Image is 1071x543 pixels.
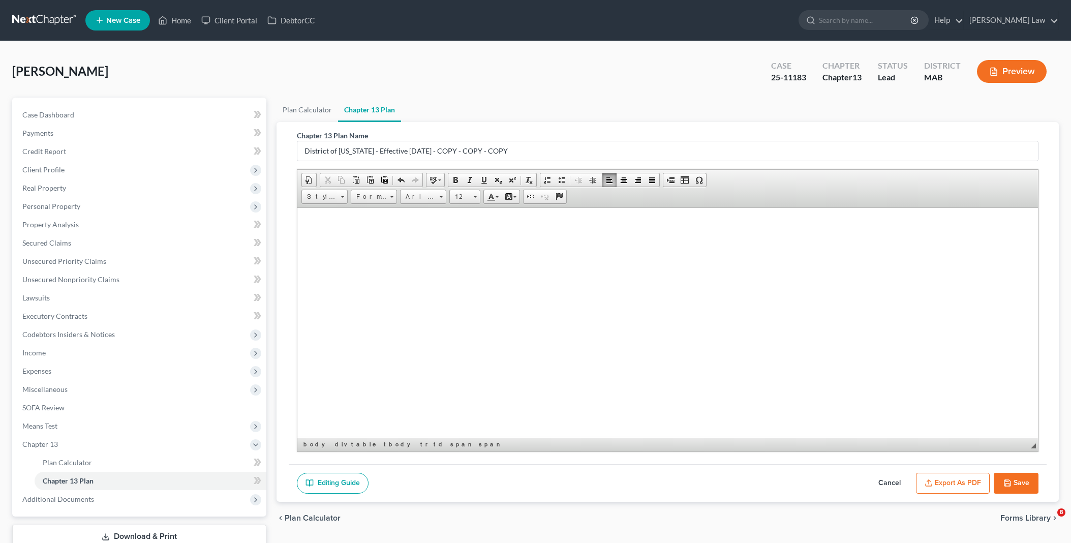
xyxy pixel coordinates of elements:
span: New Case [106,17,140,24]
span: Chapter 13 Plan [43,476,94,485]
a: [PERSON_NAME] Law [964,11,1058,29]
span: Secured Claims [22,238,71,247]
a: Align Left [602,173,617,187]
a: Property Analysis [14,216,266,234]
span: 12 [450,190,470,203]
label: Chapter 13 Plan Name [297,130,368,141]
a: Text Color [484,190,502,203]
span: Client Profile [22,165,65,174]
a: Home [153,11,196,29]
a: td element [432,439,447,449]
span: Styles [302,190,338,203]
div: Status [878,60,908,72]
a: Underline [477,173,491,187]
span: Arial [401,190,436,203]
a: Insert Special Character [692,173,706,187]
a: Chapter 13 Plan [35,472,266,490]
span: Additional Documents [22,495,94,503]
span: Plan Calculator [43,458,92,467]
button: Preview [977,60,1047,83]
span: Unsecured Nonpriority Claims [22,275,119,284]
a: Plan Calculator [277,98,338,122]
a: Paste [349,173,363,187]
iframe: Rich Text Editor, document-ckeditor [297,208,1038,437]
a: Credit Report [14,142,266,161]
button: Save [994,473,1038,494]
a: Plan Calculator [35,454,266,472]
span: SOFA Review [22,403,65,412]
a: Document Properties [302,173,316,187]
span: Case Dashboard [22,110,74,119]
a: Insert Page Break for Printing [663,173,678,187]
span: Personal Property [22,202,80,210]
a: Undo [394,173,408,187]
a: body element [301,439,332,449]
a: Center [617,173,631,187]
a: Editing Guide [297,473,369,494]
span: Format [351,190,387,203]
div: Case [771,60,806,72]
a: Anchor [552,190,566,203]
a: Insert/Remove Numbered List [540,173,555,187]
span: Unsecured Priority Claims [22,257,106,265]
div: District [924,60,961,72]
a: Bold [448,173,463,187]
button: chevron_left Plan Calculator [277,514,341,522]
iframe: Intercom live chat [1036,508,1061,533]
a: Justify [645,173,659,187]
a: Link [524,190,538,203]
a: Secured Claims [14,234,266,252]
span: Chapter 13 [22,440,58,448]
span: Executory Contracts [22,312,87,320]
a: Subscript [491,173,505,187]
a: Copy [334,173,349,187]
a: span element [477,439,504,449]
a: Client Portal [196,11,262,29]
a: DebtorCC [262,11,320,29]
input: Enter name... [297,141,1038,161]
a: Case Dashboard [14,106,266,124]
span: Real Property [22,184,66,192]
div: Lead [878,72,908,83]
div: 25-11183 [771,72,806,83]
span: Means Test [22,421,57,430]
span: 8 [1057,508,1065,517]
a: SOFA Review [14,399,266,417]
div: Chapter [822,72,862,83]
a: Help [929,11,963,29]
a: Spell Checker [426,173,444,187]
span: Resize [1031,443,1036,448]
span: Payments [22,129,53,137]
a: tr element [418,439,431,449]
span: Credit Report [22,147,66,156]
a: Payments [14,124,266,142]
button: Forms Library chevron_right [1000,514,1059,522]
a: Paste as plain text [363,173,377,187]
a: Table [678,173,692,187]
a: Cut [320,173,334,187]
a: Arial [400,190,446,204]
a: Redo [408,173,422,187]
a: Italic [463,173,477,187]
button: Export as PDF [916,473,990,494]
a: Decrease Indent [571,173,586,187]
a: Lawsuits [14,289,266,307]
a: Insert/Remove Bulleted List [555,173,569,187]
a: table element [349,439,381,449]
span: Miscellaneous [22,385,68,394]
a: tbody element [382,439,417,449]
input: Search by name... [819,11,912,29]
div: Chapter [822,60,862,72]
a: div element [333,439,348,449]
div: MAB [924,72,961,83]
a: Executory Contracts [14,307,266,325]
a: 12 [449,190,480,204]
a: Remove Format [522,173,536,187]
i: chevron_left [277,514,285,522]
a: Increase Indent [586,173,600,187]
span: Forms Library [1000,514,1051,522]
span: Expenses [22,367,51,375]
button: Cancel [867,473,912,494]
span: Plan Calculator [285,514,341,522]
span: 13 [852,72,862,82]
